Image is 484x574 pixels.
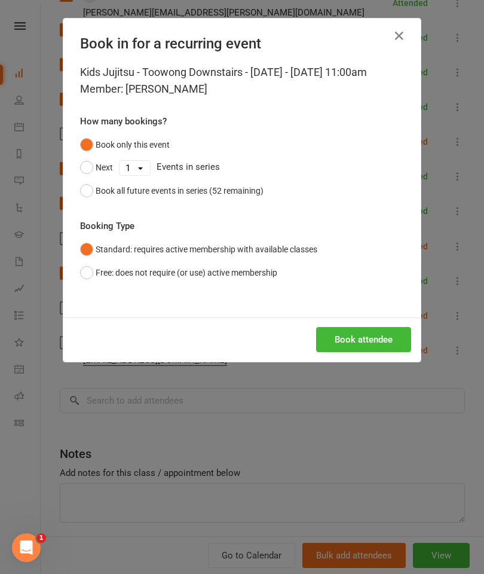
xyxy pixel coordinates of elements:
[80,261,277,284] button: Free: does not require (or use) active membership
[36,533,46,543] span: 1
[96,184,264,197] div: Book all future events in series (52 remaining)
[80,133,170,156] button: Book only this event
[80,64,404,97] div: Kids Jujitsu - Toowong Downstairs - [DATE] - [DATE] 11:00am Member: [PERSON_NAME]
[80,156,404,179] div: Events in series
[80,219,134,233] label: Booking Type
[80,35,404,52] h4: Book in for a recurring event
[80,179,264,202] button: Book all future events in series (52 remaining)
[80,238,317,261] button: Standard: requires active membership with available classes
[12,533,41,562] iframe: Intercom live chat
[390,26,409,45] button: Close
[80,114,167,129] label: How many bookings?
[80,156,113,179] button: Next
[316,327,411,352] button: Book attendee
